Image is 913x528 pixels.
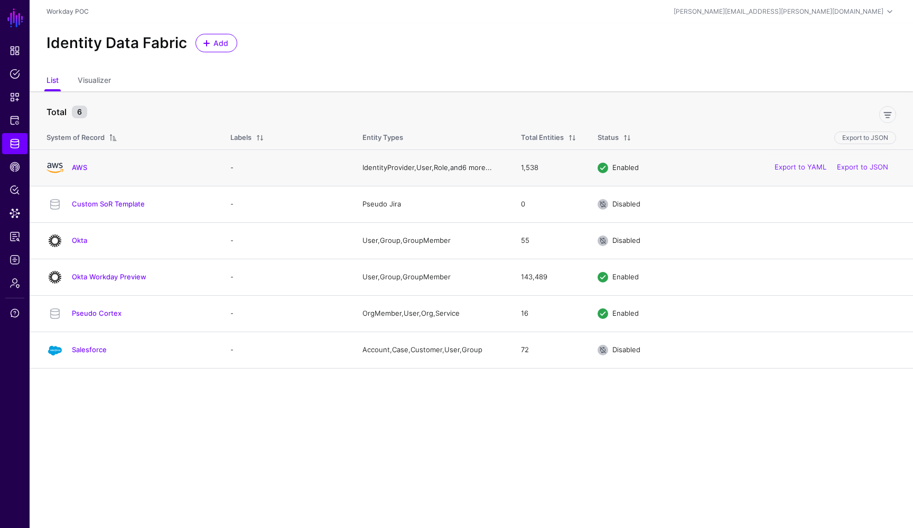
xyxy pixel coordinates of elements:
[2,272,27,294] a: Admin
[220,332,352,368] td: -
[10,162,20,172] span: CAEP Hub
[195,34,237,52] a: Add
[212,37,230,49] span: Add
[10,278,20,288] span: Admin
[510,149,587,186] td: 1,538
[2,226,27,247] a: Access Reporting
[220,295,352,332] td: -
[72,272,146,281] a: Okta Workday Preview
[46,107,67,117] strong: Total
[462,163,492,172] a: 6 more...
[46,34,187,52] h2: Identity Data Fabric
[10,92,20,102] span: Snippets
[220,149,352,186] td: -
[46,269,63,286] img: svg+xml;base64,PHN2ZyB3aWR0aD0iNjQiIGhlaWdodD0iNjQiIHZpZXdCb3g9IjAgMCA2NCA2NCIgZmlsbD0ibm9uZSIgeG...
[10,208,20,219] span: Data Lens
[2,156,27,177] a: CAEP Hub
[2,133,27,154] a: Identity Data Fabric
[612,309,639,317] span: Enabled
[230,133,251,143] div: Labels
[510,332,587,368] td: 72
[521,133,564,143] div: Total Entities
[46,7,89,15] a: Workday POC
[2,249,27,270] a: Logs
[72,163,87,172] a: AWS
[352,332,510,368] td: Account, Case, Customer, User, Group
[46,159,63,176] img: svg+xml;base64,PHN2ZyB4bWxucz0iaHR0cDovL3d3dy53My5vcmcvMjAwMC9zdmciIHhtbG5zOnhsaW5rPSJodHRwOi8vd3...
[612,236,640,244] span: Disabled
[72,345,107,354] a: Salesforce
[10,69,20,79] span: Policies
[2,180,27,201] a: Policy Lens
[10,45,20,56] span: Dashboard
[46,71,59,91] a: List
[220,259,352,295] td: -
[612,345,640,354] span: Disabled
[510,259,587,295] td: 143,489
[834,131,896,144] button: Export to JSON
[10,138,20,149] span: Identity Data Fabric
[220,186,352,222] td: -
[598,133,619,143] div: Status
[2,203,27,224] a: Data Lens
[6,6,24,30] a: SGNL
[352,259,510,295] td: User, Group, GroupMember
[352,186,510,222] td: Pseudo Jira
[72,309,122,317] a: Pseudo Cortex
[352,295,510,332] td: OrgMember, User, Org, Service
[837,163,888,172] a: Export to JSON
[775,163,826,172] a: Export to YAML
[362,133,403,142] span: Entity Types
[510,186,587,222] td: 0
[46,232,63,249] img: svg+xml;base64,PHN2ZyB3aWR0aD0iNjQiIGhlaWdodD0iNjQiIHZpZXdCb3g9IjAgMCA2NCA2NCIgZmlsbD0ibm9uZSIgeG...
[352,149,510,186] td: IdentityProvider, User, Role, and
[46,133,105,143] div: System of Record
[352,222,510,259] td: User, Group, GroupMember
[2,63,27,84] a: Policies
[10,308,20,318] span: Support
[2,110,27,131] a: Protected Systems
[220,222,352,259] td: -
[78,71,111,91] a: Visualizer
[612,163,639,172] span: Enabled
[2,87,27,108] a: Snippets
[10,254,20,265] span: Logs
[510,222,587,259] td: 55
[72,106,87,118] small: 6
[10,115,20,126] span: Protected Systems
[10,185,20,195] span: Policy Lens
[612,272,639,281] span: Enabled
[46,342,63,359] img: svg+xml;base64,PHN2ZyB3aWR0aD0iNjQiIGhlaWdodD0iNjQiIHZpZXdCb3g9IjAgMCA2NCA2NCIgZmlsbD0ibm9uZSIgeG...
[72,236,87,244] a: Okta
[2,40,27,61] a: Dashboard
[612,200,640,208] span: Disabled
[10,231,20,242] span: Access Reporting
[72,200,145,208] a: Custom SoR Template
[510,295,587,332] td: 16
[674,7,883,16] div: [PERSON_NAME][EMAIL_ADDRESS][PERSON_NAME][DOMAIN_NAME]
